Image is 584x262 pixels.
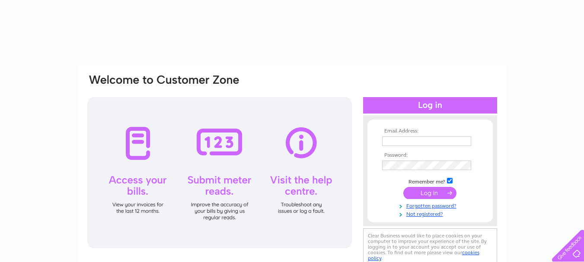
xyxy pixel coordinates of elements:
[403,187,456,199] input: Submit
[380,177,480,185] td: Remember me?
[382,201,480,209] a: Forgotten password?
[380,128,480,134] th: Email Address:
[368,249,479,261] a: cookies policy
[380,152,480,158] th: Password:
[382,209,480,218] a: Not registered?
